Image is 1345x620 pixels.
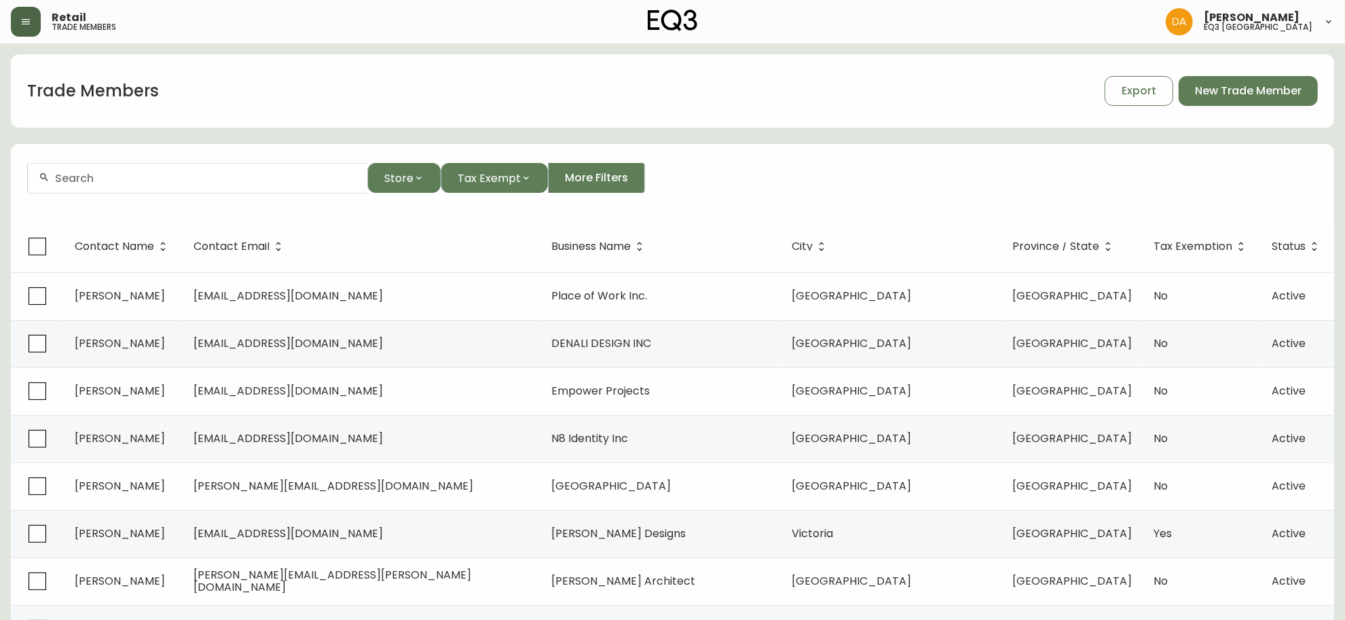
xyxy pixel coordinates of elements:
[551,335,651,351] span: DENALI DESIGN INC
[792,383,911,399] span: [GEOGRAPHIC_DATA]
[1154,288,1168,304] span: No
[75,431,165,446] span: [PERSON_NAME]
[551,526,686,541] span: [PERSON_NAME] Designs
[1105,76,1173,106] button: Export
[75,526,165,541] span: [PERSON_NAME]
[194,478,473,494] span: [PERSON_NAME][EMAIL_ADDRESS][DOMAIN_NAME]
[1012,431,1132,446] span: [GEOGRAPHIC_DATA]
[458,170,521,187] span: Tax Exempt
[792,478,911,494] span: [GEOGRAPHIC_DATA]
[792,335,911,351] span: [GEOGRAPHIC_DATA]
[384,170,413,187] span: Store
[1179,76,1318,106] button: New Trade Member
[194,526,383,541] span: [EMAIL_ADDRESS][DOMAIN_NAME]
[565,170,628,185] span: More Filters
[194,431,383,446] span: [EMAIL_ADDRESS][DOMAIN_NAME]
[1166,8,1193,35] img: dd1a7e8db21a0ac8adbf82b84ca05374
[551,431,628,446] span: N8 Identity Inc
[551,242,631,251] span: Business Name
[792,288,911,304] span: [GEOGRAPHIC_DATA]
[75,478,165,494] span: [PERSON_NAME]
[1012,335,1132,351] span: [GEOGRAPHIC_DATA]
[75,383,165,399] span: [PERSON_NAME]
[648,10,698,31] img: logo
[792,242,813,251] span: City
[75,573,165,589] span: [PERSON_NAME]
[194,288,383,304] span: [EMAIL_ADDRESS][DOMAIN_NAME]
[1154,478,1168,494] span: No
[194,240,287,253] span: Contact Email
[1154,240,1250,253] span: Tax Exemption
[1154,431,1168,446] span: No
[75,335,165,351] span: [PERSON_NAME]
[194,335,383,351] span: [EMAIL_ADDRESS][DOMAIN_NAME]
[1012,526,1132,541] span: [GEOGRAPHIC_DATA]
[1012,383,1132,399] span: [GEOGRAPHIC_DATA]
[1272,478,1306,494] span: Active
[551,573,695,589] span: [PERSON_NAME] Architect
[1272,240,1323,253] span: Status
[1272,242,1306,251] span: Status
[441,163,548,193] button: Tax Exempt
[1154,383,1168,399] span: No
[52,12,86,23] span: Retail
[75,240,172,253] span: Contact Name
[1272,288,1306,304] span: Active
[52,23,116,31] h5: trade members
[1272,573,1306,589] span: Active
[194,242,270,251] span: Contact Email
[792,240,830,253] span: City
[1272,431,1306,446] span: Active
[792,573,911,589] span: [GEOGRAPHIC_DATA]
[1272,526,1306,541] span: Active
[75,242,154,251] span: Contact Name
[75,288,165,304] span: [PERSON_NAME]
[1154,526,1172,541] span: Yes
[55,172,356,185] input: Search
[551,240,648,253] span: Business Name
[1195,84,1302,98] span: New Trade Member
[194,383,383,399] span: [EMAIL_ADDRESS][DOMAIN_NAME]
[1012,478,1132,494] span: [GEOGRAPHIC_DATA]
[1154,573,1168,589] span: No
[1012,242,1099,251] span: Province / State
[1272,383,1306,399] span: Active
[1154,242,1232,251] span: Tax Exemption
[367,163,441,193] button: Store
[792,526,833,541] span: Victoria
[1012,573,1132,589] span: [GEOGRAPHIC_DATA]
[551,383,650,399] span: Empower Projects
[548,163,645,193] button: More Filters
[27,79,159,103] h1: Trade Members
[792,431,911,446] span: [GEOGRAPHIC_DATA]
[1204,12,1300,23] span: [PERSON_NAME]
[1204,23,1312,31] h5: eq3 [GEOGRAPHIC_DATA]
[551,288,647,304] span: Place of Work Inc.
[1012,288,1132,304] span: [GEOGRAPHIC_DATA]
[1154,335,1168,351] span: No
[1012,240,1117,253] span: Province / State
[551,478,671,494] span: [GEOGRAPHIC_DATA]
[194,567,471,595] span: [PERSON_NAME][EMAIL_ADDRESS][PERSON_NAME][DOMAIN_NAME]
[1272,335,1306,351] span: Active
[1122,84,1156,98] span: Export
